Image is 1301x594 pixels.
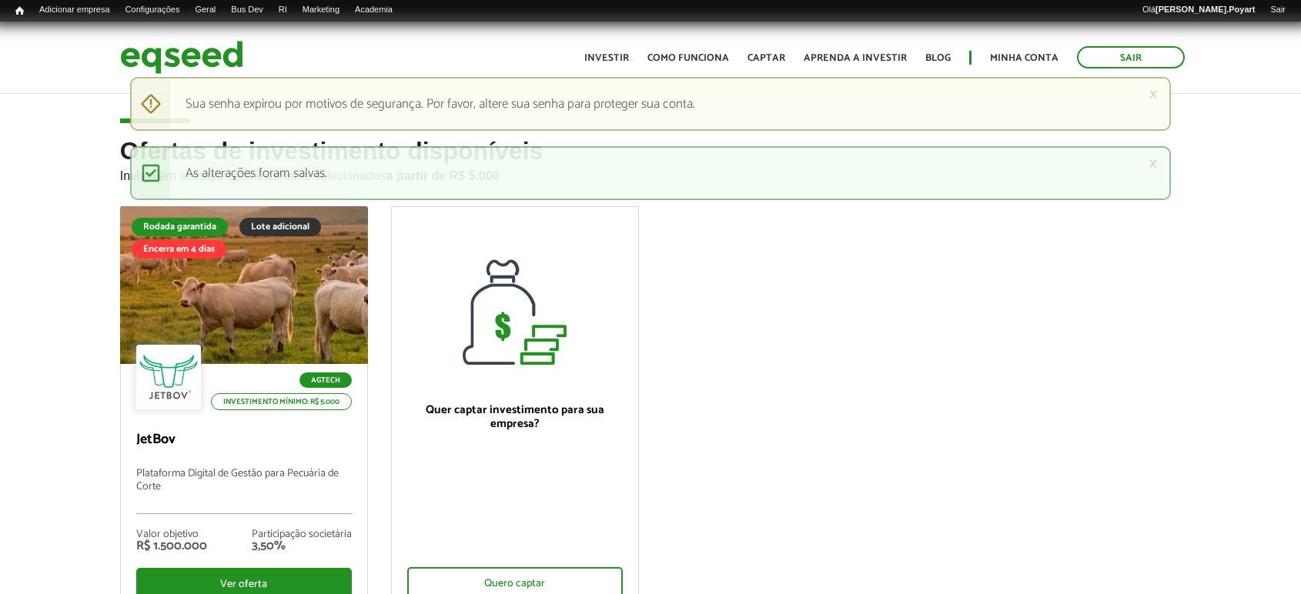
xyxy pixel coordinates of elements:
div: 3,50% [252,540,352,552]
a: Início [8,4,32,18]
a: Configurações [118,4,188,16]
a: Marketing [295,4,347,16]
a: Sair [1077,46,1185,68]
a: Investir [584,53,629,63]
a: Como funciona [647,53,729,63]
a: Bus Dev [223,4,271,16]
a: × [1149,86,1158,102]
p: Quer captar investimento para sua empresa? [407,403,623,431]
p: Invista em startups criteriosamente selecionadas [120,165,1181,183]
div: R$ 1.500.000 [136,540,207,552]
h2: Ofertas de investimento disponíveis [120,138,1181,206]
div: As alterações foram salvas. [130,146,1171,200]
a: Minha conta [990,53,1059,63]
div: Participação societária [252,529,352,540]
p: JetBov [136,432,352,449]
a: Captar [747,53,785,63]
p: Plataforma Digital de Gestão para Pecuária de Corte [136,468,352,514]
a: Geral [187,4,223,16]
a: Blog [925,53,951,63]
img: EqSeed [120,37,243,78]
div: Rodada garantida [132,218,228,236]
p: Investimento mínimo: R$ 5.000 [211,393,352,410]
div: Encerra em 4 dias [132,240,226,259]
a: Olá[PERSON_NAME].Poyart [1135,4,1263,16]
a: Academia [347,4,400,16]
p: Agtech [299,372,352,388]
div: Valor objetivo [136,529,207,540]
strong: [PERSON_NAME].Poyart [1156,5,1255,14]
a: Sair [1263,4,1293,16]
a: Aprenda a investir [804,53,907,63]
a: Adicionar empresa [32,4,118,16]
div: Sua senha expirou por motivos de segurança. Por favor, altere sua senha para proteger sua conta. [130,77,1171,131]
span: Início [15,5,24,16]
a: RI [271,4,295,16]
div: Lote adicional [239,218,321,236]
a: × [1149,155,1158,172]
